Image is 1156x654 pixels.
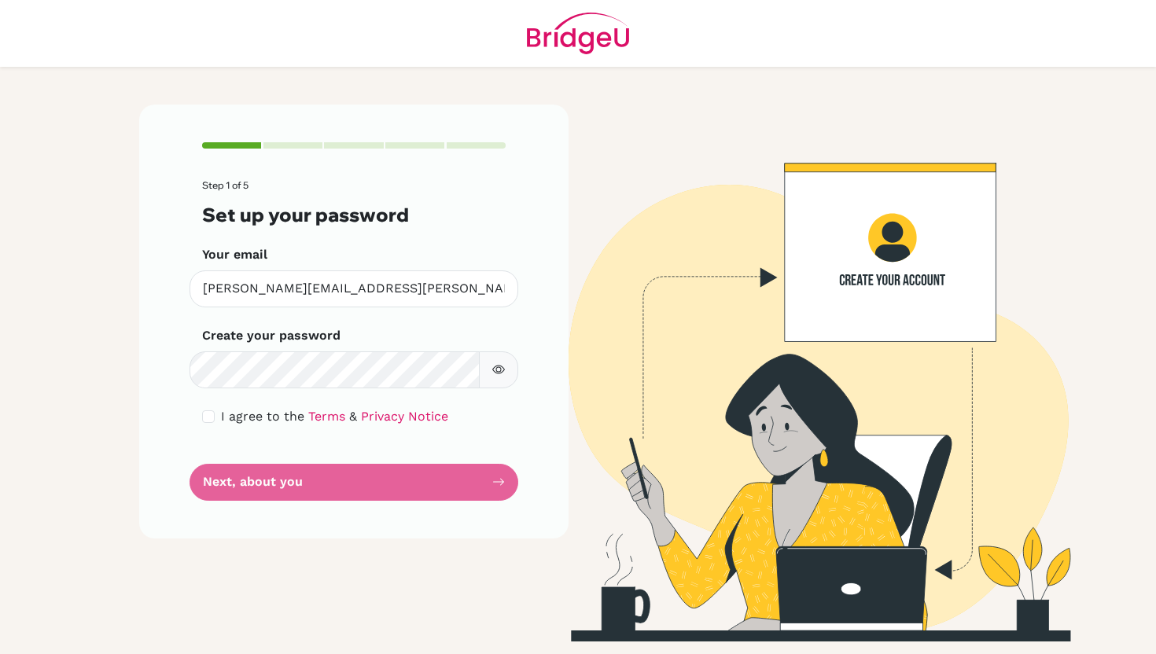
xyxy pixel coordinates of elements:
a: Terms [308,409,345,424]
span: & [349,409,357,424]
h3: Set up your password [202,204,506,226]
label: Create your password [202,326,341,345]
span: Step 1 of 5 [202,179,249,191]
span: I agree to the [221,409,304,424]
input: Insert your email* [190,270,518,307]
a: Privacy Notice [361,409,448,424]
label: Your email [202,245,267,264]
